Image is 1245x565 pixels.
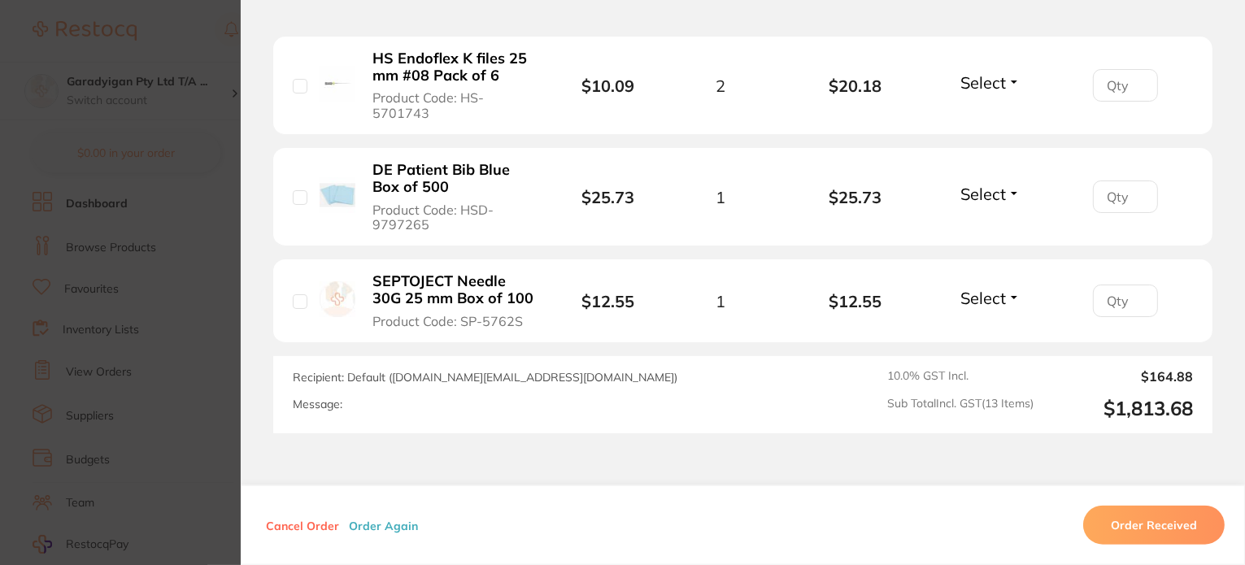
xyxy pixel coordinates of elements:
[887,369,1034,384] span: 10.0 % GST Incl.
[368,272,538,329] button: SEPTOJECT Needle 30G 25 mm Box of 100 Product Code: SP-5762S
[372,162,533,195] b: DE Patient Bib Blue Box of 500
[581,76,634,96] b: $10.09
[261,518,344,532] button: Cancel Order
[960,184,1006,204] span: Select
[960,72,1006,93] span: Select
[372,314,523,328] span: Product Code: SP-5762S
[293,370,677,385] span: Recipient: Default ( [DOMAIN_NAME][EMAIL_ADDRESS][DOMAIN_NAME] )
[956,72,1025,93] button: Select
[887,397,1034,420] span: Sub Total Incl. GST ( 13 Items)
[788,188,923,206] b: $25.73
[320,281,355,317] img: SEPTOJECT Needle 30G 25 mm Box of 100
[1047,397,1193,420] output: $1,813.68
[293,398,342,411] label: Message:
[320,177,355,213] img: DE Patient Bib Blue Box of 500
[716,76,725,95] span: 2
[716,292,725,311] span: 1
[956,184,1025,204] button: Select
[1093,285,1158,317] input: Qty
[581,291,634,311] b: $12.55
[1083,506,1225,545] button: Order Received
[372,90,533,120] span: Product Code: HS-5701743
[788,292,923,311] b: $12.55
[956,288,1025,308] button: Select
[368,161,538,233] button: DE Patient Bib Blue Box of 500 Product Code: HSD-9797265
[368,50,538,121] button: HS Endoflex K files 25 mm #08 Pack of 6 Product Code: HS-5701743
[581,187,634,207] b: $25.73
[960,288,1006,308] span: Select
[372,273,533,306] b: SEPTOJECT Needle 30G 25 mm Box of 100
[1093,180,1158,213] input: Qty
[1093,69,1158,102] input: Qty
[320,66,355,102] img: HS Endoflex K files 25 mm #08 Pack of 6
[788,76,923,95] b: $20.18
[716,188,725,206] span: 1
[372,202,533,233] span: Product Code: HSD-9797265
[1047,369,1193,384] output: $164.88
[372,50,533,84] b: HS Endoflex K files 25 mm #08 Pack of 6
[344,518,423,532] button: Order Again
